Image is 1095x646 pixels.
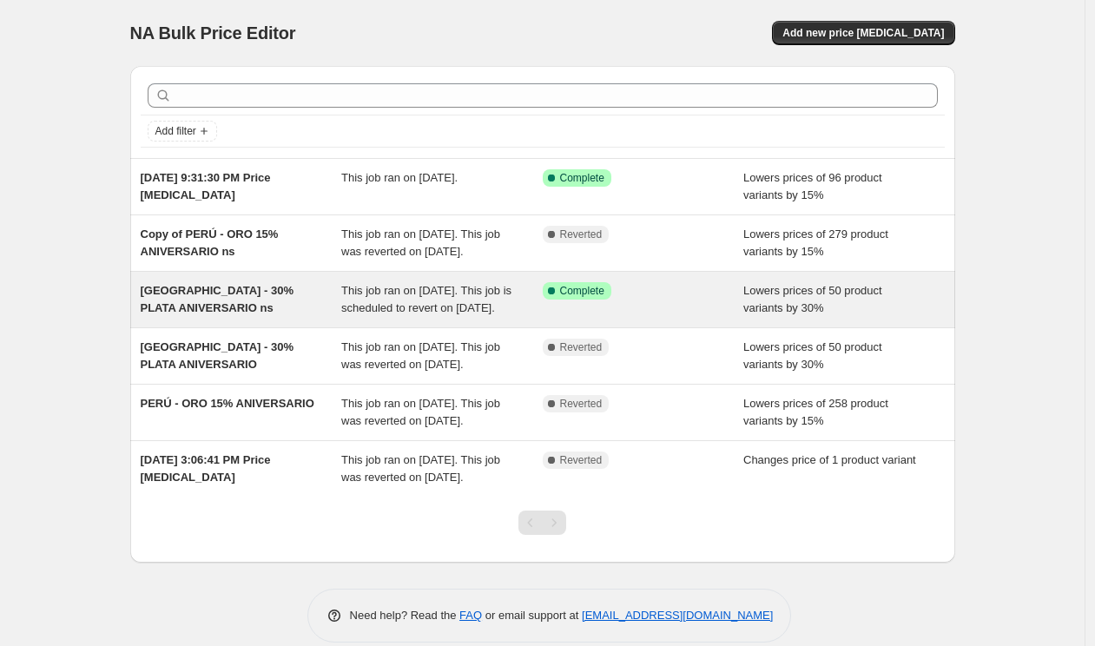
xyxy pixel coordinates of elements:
span: PERÚ - ORO 15% ANIVERSARIO [141,397,314,410]
span: Reverted [560,453,603,467]
span: Reverted [560,227,603,241]
span: Lowers prices of 258 product variants by 15% [743,397,888,427]
a: FAQ [459,609,482,622]
span: [GEOGRAPHIC_DATA] - 30% PLATA ANIVERSARIO ns [141,284,294,314]
span: Reverted [560,340,603,354]
span: Complete [560,284,604,298]
span: This job ran on [DATE]. This job was reverted on [DATE]. [341,340,500,371]
span: Lowers prices of 279 product variants by 15% [743,227,888,258]
span: Lowers prices of 50 product variants by 30% [743,284,882,314]
span: This job ran on [DATE]. This job was reverted on [DATE]. [341,227,500,258]
span: or email support at [482,609,582,622]
span: Add new price [MEDICAL_DATA] [782,26,944,40]
span: Need help? Read the [350,609,460,622]
span: This job ran on [DATE]. This job was reverted on [DATE]. [341,397,500,427]
nav: Pagination [518,511,566,535]
span: Reverted [560,397,603,411]
span: Lowers prices of 96 product variants by 15% [743,171,882,201]
span: Copy of PERÚ - ORO 15% ANIVERSARIO ns [141,227,279,258]
span: Lowers prices of 50 product variants by 30% [743,340,882,371]
a: [EMAIL_ADDRESS][DOMAIN_NAME] [582,609,773,622]
span: Add filter [155,124,196,138]
span: [DATE] 3:06:41 PM Price [MEDICAL_DATA] [141,453,271,484]
span: This job ran on [DATE]. [341,171,458,184]
span: This job ran on [DATE]. This job was reverted on [DATE]. [341,453,500,484]
span: [GEOGRAPHIC_DATA] - 30% PLATA ANIVERSARIO [141,340,294,371]
span: Changes price of 1 product variant [743,453,916,466]
span: [DATE] 9:31:30 PM Price [MEDICAL_DATA] [141,171,271,201]
span: NA Bulk Price Editor [130,23,296,43]
button: Add new price [MEDICAL_DATA] [772,21,954,45]
span: This job ran on [DATE]. This job is scheduled to revert on [DATE]. [341,284,511,314]
button: Add filter [148,121,217,142]
span: Complete [560,171,604,185]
